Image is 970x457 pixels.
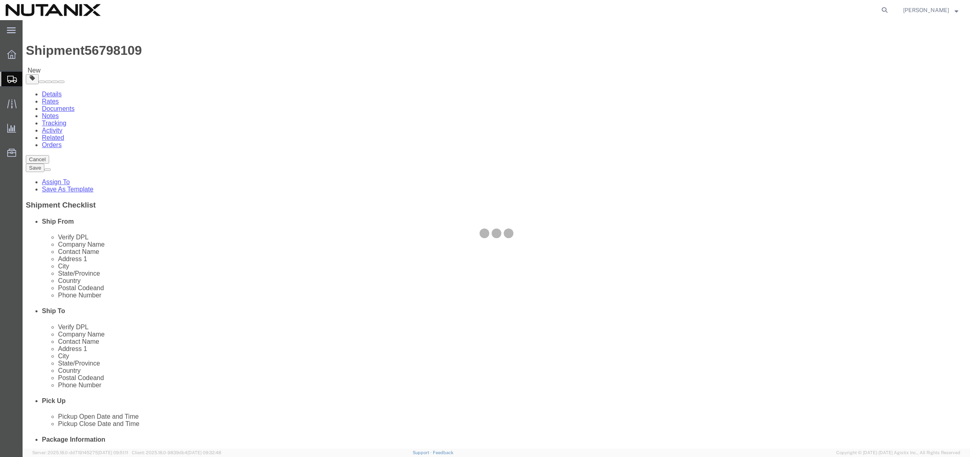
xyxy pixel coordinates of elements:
[836,449,960,456] span: Copyright © [DATE]-[DATE] Agistix Inc., All Rights Reserved
[132,450,221,455] span: Client: 2025.18.0-9839db4
[187,450,221,455] span: [DATE] 09:32:48
[903,5,959,15] button: [PERSON_NAME]
[98,450,128,455] span: [DATE] 09:51:11
[6,4,101,16] img: logo
[32,450,128,455] span: Server: 2025.18.0-dd719145275
[433,450,453,455] a: Feedback
[903,6,949,15] span: Stephanie Guadron
[413,450,433,455] a: Support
